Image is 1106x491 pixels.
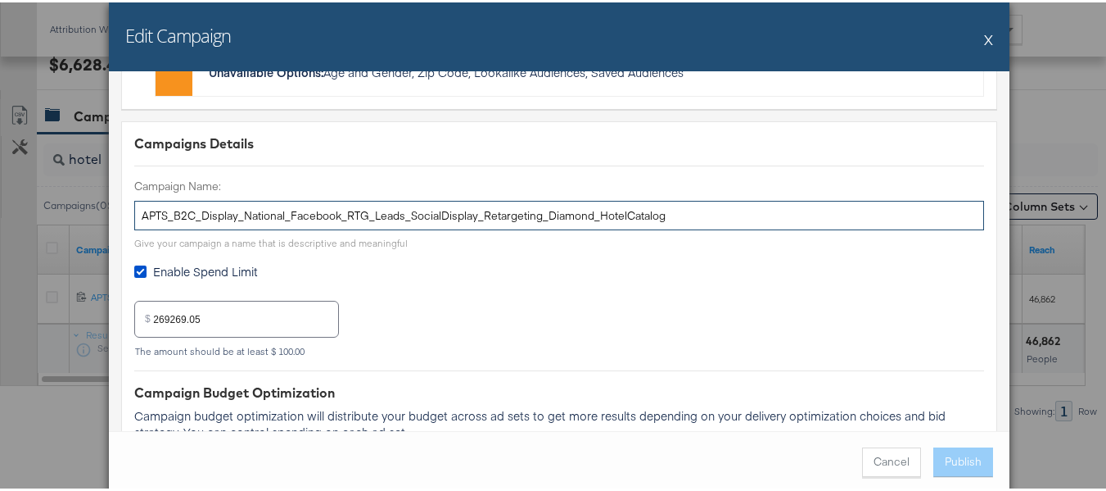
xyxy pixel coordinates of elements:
p: Age and Gender, Zip Code, Lookalike Audiences, Saved Audiences [209,61,975,78]
p: Campaign budget optimization will distribute your budget across ad sets to get more results depen... [134,405,984,438]
div: Give your campaign a name that is descriptive and meaningful [134,234,408,248]
div: Campaigns Details [134,132,984,151]
button: Cancel [862,445,921,475]
label: Campaign Name: [134,176,984,192]
h2: Edit Campaign [125,20,231,45]
span: Enable Spend Limit [153,261,258,277]
button: X [984,20,993,53]
div: Campaign Budget Optimization [134,381,984,400]
strong: Unavailable Options: [209,61,323,78]
div: $ [145,312,153,322]
div: The amount should be at least $ 100.00 [134,343,984,355]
